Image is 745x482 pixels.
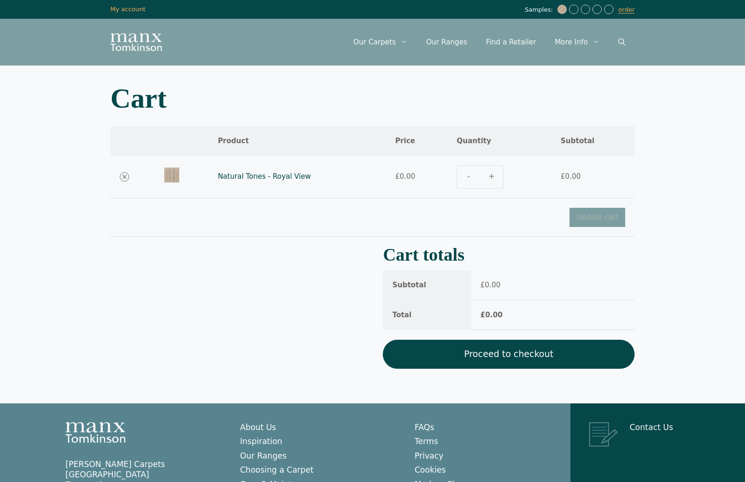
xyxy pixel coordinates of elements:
a: Privacy [415,451,444,460]
a: Inspiration [240,437,282,446]
bdi: 0.00 [395,172,415,181]
a: More Info [546,28,609,56]
a: My account [110,6,146,13]
span: Samples: [525,6,555,14]
th: Quantity [447,126,551,156]
a: Terms [415,437,438,446]
th: Product [208,126,386,156]
span: £ [395,172,400,181]
a: Our Ranges [417,28,477,56]
span: £ [481,281,485,289]
h2: Cart totals [383,248,635,262]
a: Cookies [415,465,446,475]
img: Natural Tones - Royal View [557,5,567,14]
img: Manx Tomkinson Logo [66,422,125,443]
nav: Primary [344,28,635,56]
a: Proceed to checkout [383,340,635,369]
th: Price [386,126,447,156]
bdi: 0.00 [481,311,503,319]
a: order [618,6,635,14]
th: Total [383,300,471,330]
th: Subtotal [551,126,635,156]
span: £ [481,311,485,319]
bdi: 0.00 [481,281,501,289]
a: Open Search Bar [609,28,635,56]
img: Manx Tomkinson [110,33,162,51]
img: Natural Tones - Royal View [164,168,179,183]
a: Natural Tones - Royal View [218,172,311,181]
button: Update cart [570,208,625,227]
a: Our Carpets [344,28,417,56]
a: FAQs [415,423,434,432]
a: Contact Us [630,423,673,432]
span: £ [561,172,565,181]
a: Remove Natural Tones - Royal View from cart [120,172,129,182]
a: Find a Retailer [476,28,545,56]
h1: Cart [110,84,635,112]
th: Subtotal [383,270,471,300]
bdi: 0.00 [561,172,581,181]
a: About Us [240,423,276,432]
a: Our Ranges [240,451,286,460]
a: Choosing a Carpet [240,465,314,475]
